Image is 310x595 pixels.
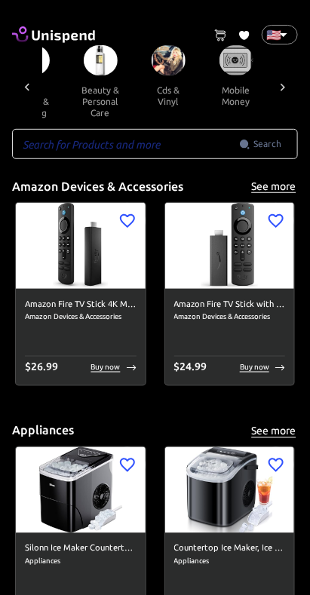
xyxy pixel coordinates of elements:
img: Amazon Fire TV Stick 4K Max streaming device, Wi-Fi 6, Alexa Voice Remote (includes TV controls) ... [16,203,146,289]
h6: Amazon Fire TV Stick 4K Max streaming device, Wi-Fi 6, Alexa Voice Remote (includes TV controls) [25,298,137,311]
button: beauty & personal care [66,75,134,127]
img: Silonn Ice Maker Countertop, 9 Cubes Ready in 6 Mins, 26lbs in 24Hrs, Self-Cleaning Ice Machine w... [16,447,146,533]
h5: Amazon Devices & Accessories [12,179,183,195]
button: cds & vinyl [134,75,202,116]
p: Buy now [240,362,269,373]
span: Search [253,136,281,152]
h6: Countertop Ice Maker, Ice Maker Machine 6 Mins 9 Bullet Ice, 26.5lbs/24Hrs, Portable Ice Maker Ma... [174,542,286,556]
span: $ 26.99 [25,361,58,373]
img: Countertop Ice Maker, Ice Maker Machine 6 Mins 9 Bullet Ice, 26.5lbs/24Hrs, Portable Ice Maker Ma... [165,447,295,533]
img: Mobile Money [219,45,253,75]
span: Amazon Devices & Accessories [174,311,286,323]
img: CDs & Vinyl [152,45,186,75]
button: See more [250,177,298,196]
h5: Appliances [12,423,74,439]
span: Appliances [174,556,286,568]
p: 🇺🇸 [266,26,274,44]
h6: Silonn Ice Maker Countertop, 9 Cubes Ready in 6 Mins, 26lbs in 24Hrs, Self-Cleaning Ice Machine w... [25,542,137,556]
span: Appliances [25,556,137,568]
button: mobile money [202,75,270,116]
input: Search for Products and more [12,129,239,159]
button: See more [250,422,298,441]
img: Amazon Fire TV Stick with Alexa Voice Remote (includes TV controls), free &amp; live TV without c... [165,203,295,289]
img: Beauty & Personal Care [84,45,118,75]
span: $ 24.99 [174,361,207,373]
div: 🇺🇸 [262,25,298,44]
span: Amazon Devices & Accessories [25,311,137,323]
p: Buy now [91,362,121,373]
h6: Amazon Fire TV Stick with Alexa Voice Remote (includes TV controls), free &amp; live TV without c... [174,298,286,311]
